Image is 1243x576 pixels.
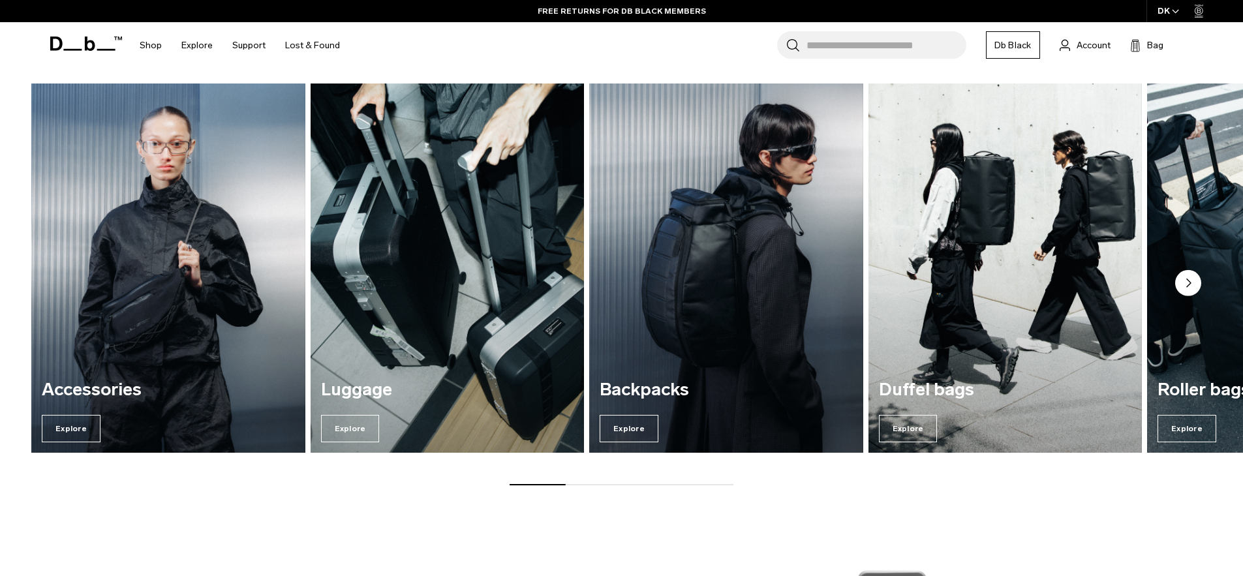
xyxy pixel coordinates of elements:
[31,83,305,453] div: 1 / 7
[140,22,162,68] a: Shop
[42,380,295,400] h3: Accessories
[589,83,863,453] a: Backpacks Explore
[879,380,1132,400] h3: Duffel bags
[868,83,1143,453] a: Duffel bags Explore
[311,83,585,453] a: Luggage Explore
[879,415,938,442] span: Explore
[285,22,340,68] a: Lost & Found
[311,83,585,453] div: 2 / 7
[130,22,350,68] nav: Main Navigation
[600,380,853,400] h3: Backpacks
[321,380,574,400] h3: Luggage
[1158,415,1216,442] span: Explore
[589,83,863,453] div: 3 / 7
[232,22,266,68] a: Support
[1060,37,1111,53] a: Account
[31,83,305,453] a: Accessories Explore
[321,415,380,442] span: Explore
[600,415,658,442] span: Explore
[1077,38,1111,52] span: Account
[538,5,706,17] a: FREE RETURNS FOR DB BLACK MEMBERS
[42,415,100,442] span: Explore
[868,83,1143,453] div: 4 / 7
[1147,38,1163,52] span: Bag
[1130,37,1163,53] button: Bag
[986,31,1040,59] a: Db Black
[1175,270,1201,299] button: Next slide
[181,22,213,68] a: Explore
